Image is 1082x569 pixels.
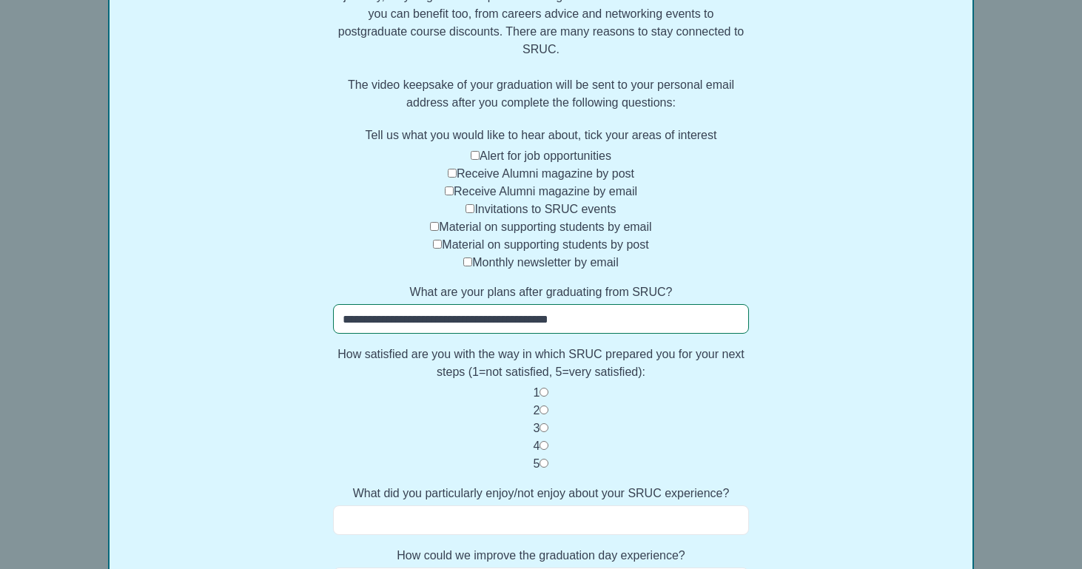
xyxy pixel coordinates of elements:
[442,238,648,251] label: Material on supporting students by post
[534,404,540,417] label: 2
[472,256,618,269] label: Monthly newsletter by email
[439,220,651,233] label: Material on supporting students by email
[333,485,750,502] label: What did you particularly enjoy/not enjoy about your SRUC experience?
[534,422,540,434] label: 3
[534,386,540,399] label: 1
[534,440,540,452] label: 4
[534,457,540,470] label: 5
[333,547,750,565] label: How could we improve the graduation day experience?
[480,149,611,162] label: Alert for job opportunities
[474,203,616,215] label: Invitations to SRUC events
[333,346,750,381] label: How satisfied are you with the way in which SRUC prepared you for your next steps (1=not satisfie...
[454,185,637,198] label: Receive Alumni magazine by email
[457,167,634,180] label: Receive Alumni magazine by post
[333,283,750,301] label: What are your plans after graduating from SRUC?
[333,127,750,144] label: Tell us what you would like to hear about, tick your areas of interest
